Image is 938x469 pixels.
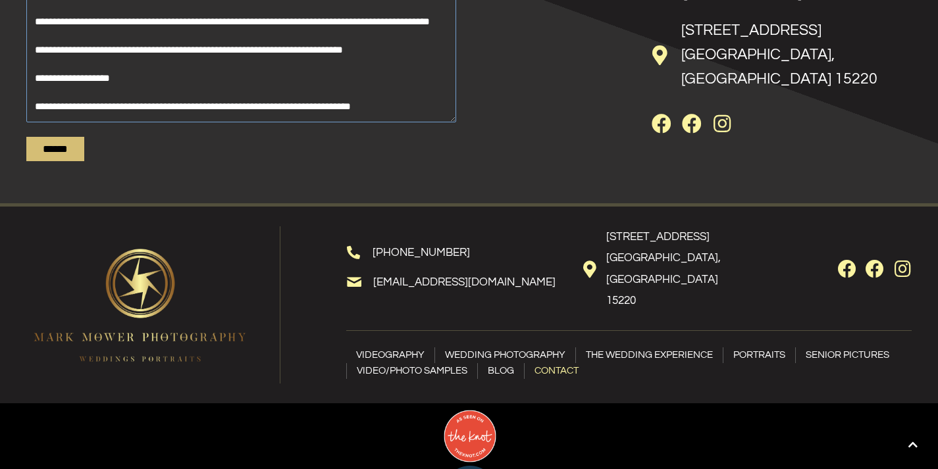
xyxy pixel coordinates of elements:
a: Instagram [712,114,733,135]
a: Portraits [723,347,795,363]
a: The Wedding Experience [576,347,723,363]
a: Facebook (videography) [681,114,702,135]
img: As Seen on The Knot [444,410,496,462]
a: Wedding Photography [435,347,575,363]
img: Color logo - no background [26,241,253,369]
a: [PHONE_NUMBER] [373,247,470,259]
a: Senior Pictures [796,347,899,363]
nav: Menu [346,347,912,379]
a: [EMAIL_ADDRESS][DOMAIN_NAME] [373,276,556,288]
a: Video/Photo samples [347,363,477,379]
a: Blog [478,363,524,379]
a: Contact [525,363,588,379]
a: Facebook [651,114,672,135]
a: Instagram [893,260,912,278]
a: Videography [346,347,434,363]
a: [STREET_ADDRESS][GEOGRAPHIC_DATA], [GEOGRAPHIC_DATA] 15220 [606,231,721,307]
a: Facebook [838,260,856,278]
a: [STREET_ADDRESS][GEOGRAPHIC_DATA], [GEOGRAPHIC_DATA] 15220 [681,22,877,87]
a: Facebook (videography) [866,260,884,278]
